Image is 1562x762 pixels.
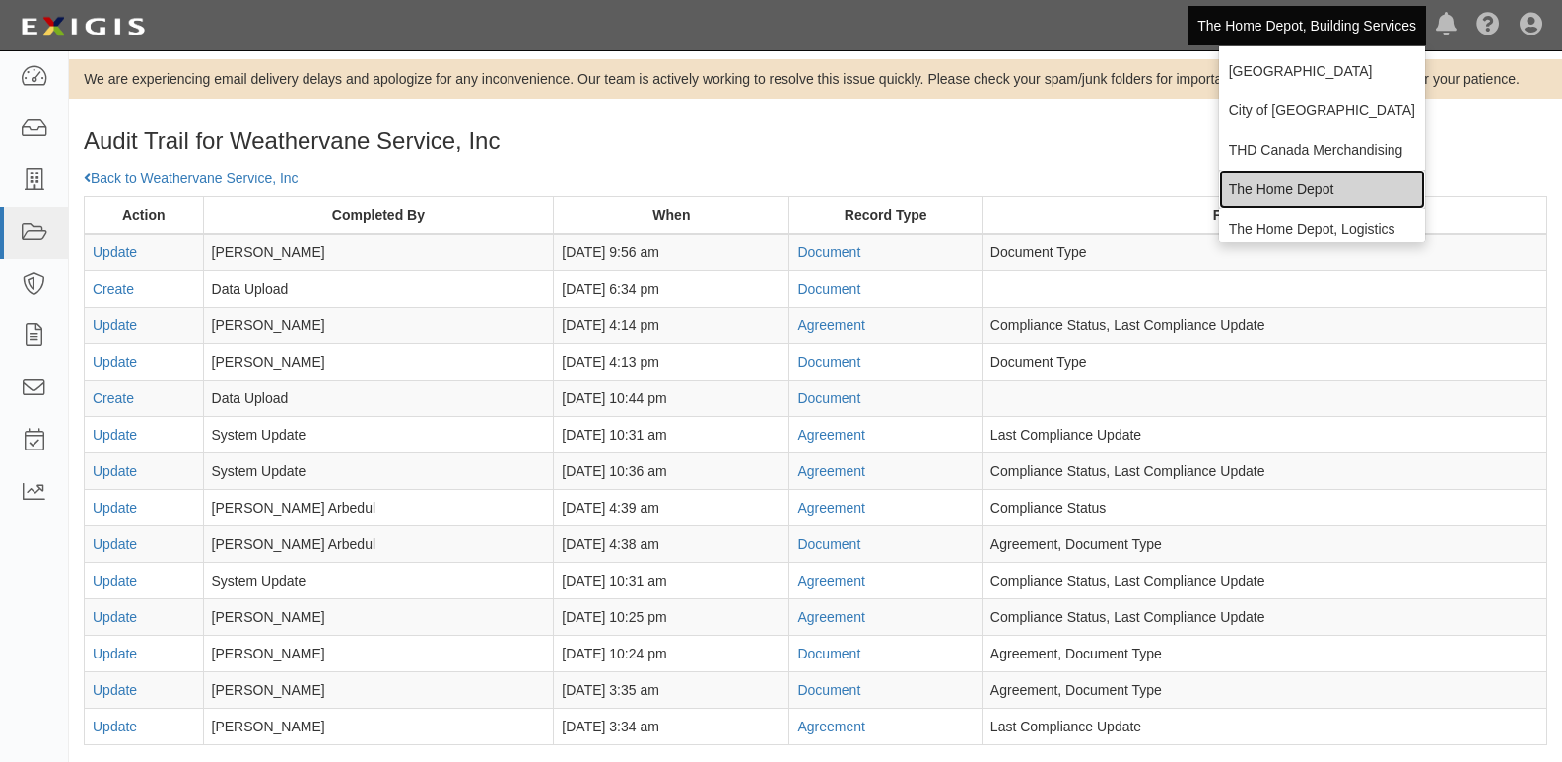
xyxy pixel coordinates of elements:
[93,463,137,479] a: Update
[797,536,860,552] a: Document
[797,500,864,516] a: Agreement
[93,500,137,516] a: Update
[797,354,860,370] a: Document
[203,381,554,417] td: Data Upload
[93,317,137,333] a: Update
[554,490,789,526] td: [DATE] 4:39 am
[93,609,137,625] a: Update
[797,390,860,406] a: Document
[85,197,204,235] th: Action
[982,709,1546,745] td: Last Compliance Update
[1219,91,1425,130] a: City of [GEOGRAPHIC_DATA]
[982,344,1546,381] td: Document Type
[203,453,554,490] td: System Update
[1476,14,1500,37] i: Help Center - Complianz
[982,490,1546,526] td: Compliance Status
[1219,170,1425,209] a: The Home Depot
[93,682,137,698] a: Update
[982,234,1546,271] td: Document Type
[982,563,1546,599] td: Compliance Status, Last Compliance Update
[982,417,1546,453] td: Last Compliance Update
[982,599,1546,636] td: Compliance Status, Last Compliance Update
[93,390,134,406] a: Create
[982,308,1546,344] td: Compliance Status, Last Compliance Update
[203,308,554,344] td: [PERSON_NAME]
[554,344,789,381] td: [DATE] 4:13 pm
[554,599,789,636] td: [DATE] 10:25 pm
[1219,130,1425,170] a: THD Canada Merchandising
[69,69,1562,89] div: We are experiencing email delivery delays and apologize for any inconvenience. Our team is active...
[554,709,789,745] td: [DATE] 3:34 am
[203,672,554,709] td: [PERSON_NAME]
[797,719,864,734] a: Agreement
[203,271,554,308] td: Data Upload
[1219,51,1425,91] a: [GEOGRAPHIC_DATA]
[93,281,134,297] a: Create
[797,317,864,333] a: Agreement
[982,672,1546,709] td: Agreement, Document Type
[797,281,860,297] a: Document
[982,453,1546,490] td: Compliance Status, Last Compliance Update
[797,573,864,589] a: Agreement
[797,463,864,479] a: Agreement
[15,9,151,44] img: logo-5460c22ac91f19d4615b14bd174203de0afe785f0fc80cf4dbbc73dc1793850b.png
[554,197,789,235] th: When
[789,197,982,235] th: Record Type
[554,308,789,344] td: [DATE] 4:14 pm
[203,636,554,672] td: [PERSON_NAME]
[84,171,299,186] a: Back to Weathervane Service, Inc
[203,563,554,599] td: System Update
[554,563,789,599] td: [DATE] 10:31 am
[203,490,554,526] td: [PERSON_NAME] Arbedul
[93,427,137,443] a: Update
[203,526,554,563] td: [PERSON_NAME] Arbedul
[93,354,137,370] a: Update
[93,536,137,552] a: Update
[93,244,137,260] a: Update
[203,344,554,381] td: [PERSON_NAME]
[93,646,137,661] a: Update
[797,244,860,260] a: Document
[203,234,554,271] td: [PERSON_NAME]
[203,599,554,636] td: [PERSON_NAME]
[797,609,864,625] a: Agreement
[797,646,860,661] a: Document
[554,271,789,308] td: [DATE] 6:34 pm
[1219,209,1425,248] a: The Home Depot, Logistics
[84,128,1547,154] h1: Audit Trail for Weathervane Service, Inc
[93,573,137,589] a: Update
[797,427,864,443] a: Agreement
[982,526,1546,563] td: Agreement, Document Type
[554,636,789,672] td: [DATE] 10:24 pm
[982,197,1546,235] th: Fields Changed
[203,197,554,235] th: Completed By
[554,381,789,417] td: [DATE] 10:44 pm
[797,682,860,698] a: Document
[554,453,789,490] td: [DATE] 10:36 am
[982,636,1546,672] td: Agreement, Document Type
[1188,6,1426,45] a: The Home Depot, Building Services
[554,672,789,709] td: [DATE] 3:35 am
[203,709,554,745] td: [PERSON_NAME]
[93,719,137,734] a: Update
[554,234,789,271] td: [DATE] 9:56 am
[554,526,789,563] td: [DATE] 4:38 am
[554,417,789,453] td: [DATE] 10:31 am
[203,417,554,453] td: System Update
